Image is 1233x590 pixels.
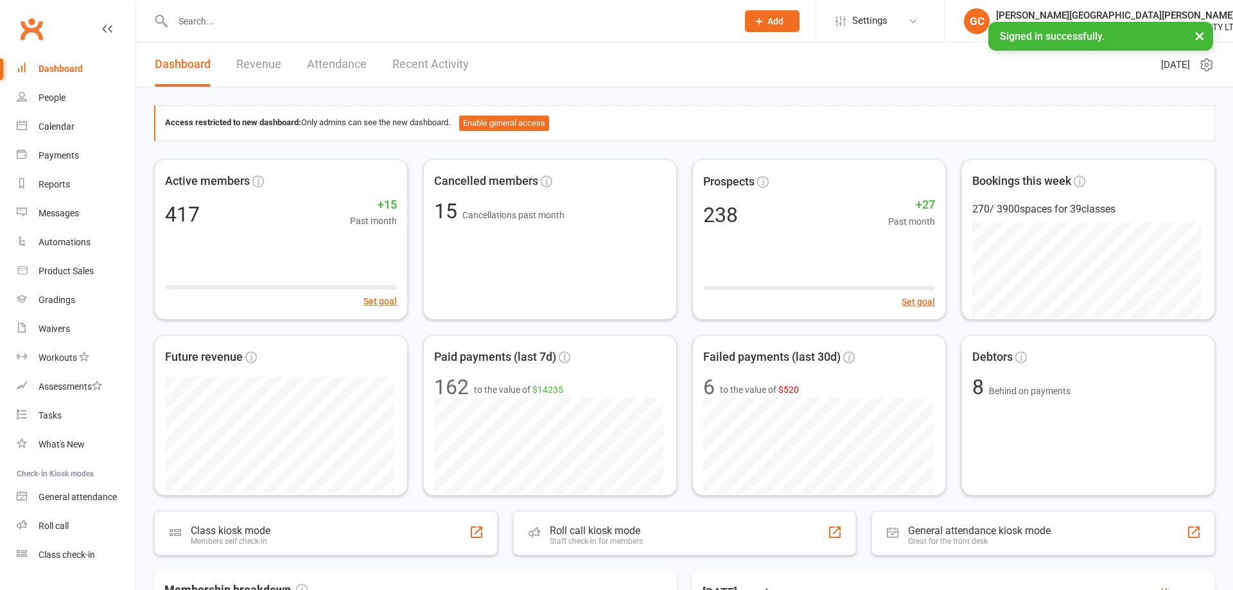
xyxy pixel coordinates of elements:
[191,525,270,537] div: Class kiosk mode
[15,13,48,45] a: Clubworx
[191,537,270,546] div: Members self check-in
[39,439,85,449] div: What's New
[39,381,102,392] div: Assessments
[17,199,136,228] a: Messages
[1000,30,1105,42] span: Signed in successfully.
[17,170,136,199] a: Reports
[17,83,136,112] a: People
[39,324,70,334] div: Waivers
[434,199,462,223] span: 15
[307,42,367,87] a: Attendance
[434,377,469,397] div: 162
[17,257,136,286] a: Product Sales
[17,343,136,372] a: Workouts
[165,116,1205,131] div: Only admins can see the new dashboard.
[17,286,136,315] a: Gradings
[350,196,397,214] span: +15
[39,64,83,74] div: Dashboard
[169,12,728,30] input: Search...
[550,525,643,537] div: Roll call kiosk mode
[989,386,1071,396] span: Behind on payments
[17,401,136,430] a: Tasks
[703,348,841,367] span: Failed payments (last 30d)
[550,537,643,546] div: Staff check-in for members
[236,42,281,87] a: Revenue
[474,383,563,397] span: to the value of
[39,492,117,502] div: General attendance
[434,172,538,191] span: Cancelled members
[39,121,74,132] div: Calendar
[434,348,556,367] span: Paid payments (last 7d)
[165,117,301,127] strong: Access restricted to new dashboard:
[39,410,62,421] div: Tasks
[39,208,79,218] div: Messages
[17,512,136,541] a: Roll call
[1188,22,1211,49] button: ×
[155,42,211,87] a: Dashboard
[972,348,1013,367] span: Debtors
[703,204,738,225] div: 238
[1161,57,1190,73] span: [DATE]
[39,550,95,560] div: Class check-in
[767,16,783,26] span: Add
[165,172,250,191] span: Active members
[778,385,799,395] span: $520
[17,372,136,401] a: Assessments
[392,42,469,87] a: Recent Activity
[888,214,935,228] span: Past month
[532,385,563,395] span: $14235
[720,383,799,397] span: to the value of
[165,204,200,225] div: 417
[888,195,935,214] span: +27
[902,294,935,308] button: Set goal
[17,430,136,459] a: What's New
[17,141,136,170] a: Payments
[852,6,888,35] span: Settings
[703,377,715,397] div: 6
[17,55,136,83] a: Dashboard
[39,266,94,276] div: Product Sales
[972,375,989,399] span: 8
[39,295,75,305] div: Gradings
[459,116,549,131] button: Enable general access
[745,10,800,32] button: Add
[17,315,136,343] a: Waivers
[703,172,755,191] span: Prospects
[17,541,136,569] a: Class kiosk mode
[17,112,136,141] a: Calendar
[972,201,1204,218] div: 270 / 3900 spaces for 39 classes
[17,483,136,512] a: General attendance kiosk mode
[39,352,77,363] div: Workouts
[39,179,70,189] div: Reports
[363,294,397,308] button: Set goal
[39,92,66,103] div: People
[908,525,1051,537] div: General attendance kiosk mode
[39,237,91,247] div: Automations
[964,8,990,34] div: GC
[39,150,79,161] div: Payments
[908,537,1051,546] div: Great for the front desk
[462,210,564,220] span: Cancellations past month
[165,348,243,367] span: Future revenue
[39,521,69,531] div: Roll call
[350,214,397,228] span: Past month
[972,172,1071,191] span: Bookings this week
[17,228,136,257] a: Automations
